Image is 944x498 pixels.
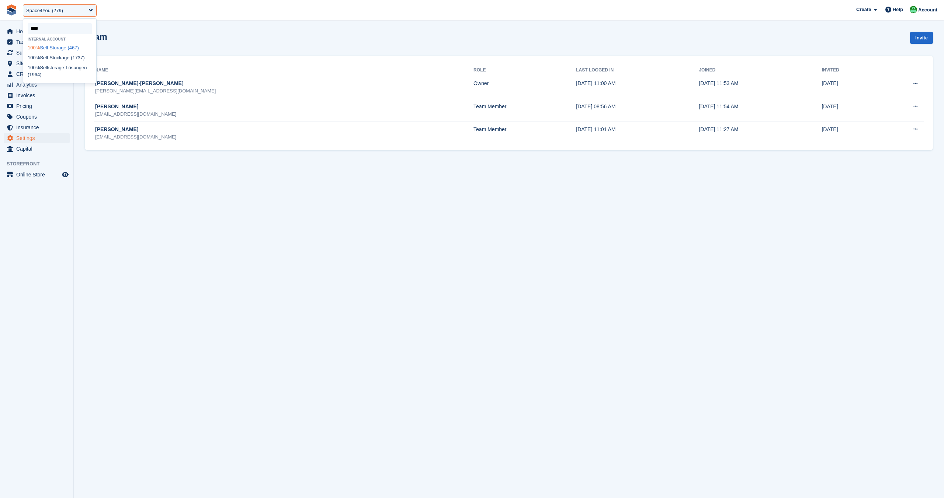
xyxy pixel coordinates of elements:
span: Sites [16,58,60,69]
th: Last logged in [576,64,699,76]
div: [EMAIL_ADDRESS][DOMAIN_NAME] [95,111,473,118]
span: Account [918,6,937,14]
td: [DATE] 08:56 AM [576,99,699,122]
a: Invite [910,32,933,44]
div: Self Stockage (1737) [23,53,96,63]
th: Name [94,64,473,76]
span: Storefront [7,160,73,168]
div: [EMAIL_ADDRESS][DOMAIN_NAME] [95,133,473,141]
div: Internal account [23,37,96,41]
a: menu [4,26,70,36]
th: Invited [822,64,876,76]
span: Insurance [16,122,60,133]
span: Invoices [16,90,60,101]
div: [PERSON_NAME][EMAIL_ADDRESS][DOMAIN_NAME] [95,87,473,95]
span: Coupons [16,112,60,122]
a: menu [4,58,70,69]
div: Self Storage (467) [23,43,96,53]
a: menu [4,80,70,90]
td: [DATE] [822,76,876,99]
a: menu [4,101,70,111]
div: [PERSON_NAME] [95,103,473,111]
span: 100% [28,45,40,50]
div: Space4You (279) [26,7,63,14]
a: menu [4,122,70,133]
div: [PERSON_NAME]-[PERSON_NAME] [95,80,473,87]
a: menu [4,69,70,79]
a: menu [4,37,70,47]
th: Joined [699,64,822,76]
img: stora-icon-8386f47178a22dfd0bd8f6a31ec36ba5ce8667c1dd55bd0f319d3a0aa187defe.svg [6,4,17,15]
td: [DATE] 11:27 AM [699,122,822,144]
a: menu [4,133,70,143]
td: Owner [473,76,576,99]
img: Laura Carlisle [910,6,917,13]
td: [DATE] 11:01 AM [576,122,699,144]
td: [DATE] [822,122,876,144]
td: [DATE] 11:53 AM [699,76,822,99]
span: Pricing [16,101,60,111]
td: Team Member [473,99,576,122]
span: Capital [16,144,60,154]
span: Help [893,6,903,13]
a: menu [4,112,70,122]
span: 100% [28,65,40,70]
a: menu [4,48,70,58]
a: menu [4,90,70,101]
a: menu [4,169,70,180]
th: Role [473,64,576,76]
span: Create [856,6,871,13]
a: Preview store [61,170,70,179]
td: Team Member [473,122,576,144]
span: CRM [16,69,60,79]
span: Home [16,26,60,36]
span: Subscriptions [16,48,60,58]
div: [PERSON_NAME] [95,126,473,133]
a: menu [4,144,70,154]
span: 100% [28,55,40,60]
div: Selfstorage-Lösungen (1964) [23,63,96,80]
span: Settings [16,133,60,143]
td: [DATE] 11:54 AM [699,99,822,122]
span: Online Store [16,169,60,180]
span: Analytics [16,80,60,90]
span: Tasks [16,37,60,47]
td: [DATE] 11:00 AM [576,76,699,99]
td: [DATE] [822,99,876,122]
